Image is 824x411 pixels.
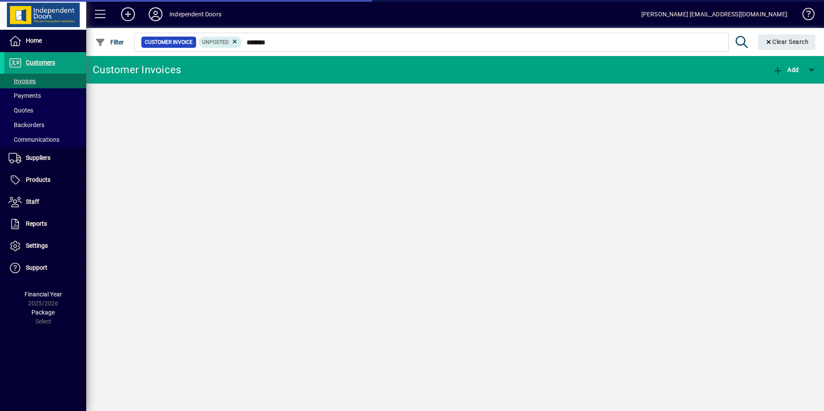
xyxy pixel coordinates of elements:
span: Products [26,176,50,183]
div: Independent Doors [169,7,222,21]
a: Quotes [4,103,86,118]
span: Support [26,264,47,271]
mat-chip: Customer Invoice Status: Unposted [199,37,242,48]
a: Staff [4,191,86,213]
div: Customer Invoices [93,63,181,77]
div: [PERSON_NAME] [EMAIL_ADDRESS][DOMAIN_NAME] [641,7,787,21]
span: Filter [95,39,124,46]
a: Payments [4,88,86,103]
span: Payments [9,92,41,99]
a: Support [4,257,86,279]
button: Add [771,62,801,78]
button: Filter [93,34,126,50]
a: Products [4,169,86,191]
a: Settings [4,235,86,257]
span: Communications [9,136,59,143]
span: Home [26,37,42,44]
span: Clear Search [765,38,809,45]
span: Staff [26,198,39,205]
span: Invoices [9,78,36,84]
span: Customer Invoice [145,38,193,47]
a: Invoices [4,74,86,88]
span: Customers [26,59,55,66]
span: Financial Year [25,291,62,298]
button: Clear [758,34,816,50]
a: Communications [4,132,86,147]
span: Add [773,66,799,73]
a: Reports [4,213,86,235]
span: Suppliers [26,154,50,161]
span: Settings [26,242,48,249]
span: Quotes [9,107,33,114]
span: Unposted [202,39,229,45]
span: Package [31,309,55,316]
a: Home [4,30,86,52]
a: Backorders [4,118,86,132]
a: Suppliers [4,147,86,169]
span: Backorders [9,121,44,128]
button: Add [114,6,142,22]
a: Knowledge Base [796,2,813,30]
span: Reports [26,220,47,227]
button: Profile [142,6,169,22]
